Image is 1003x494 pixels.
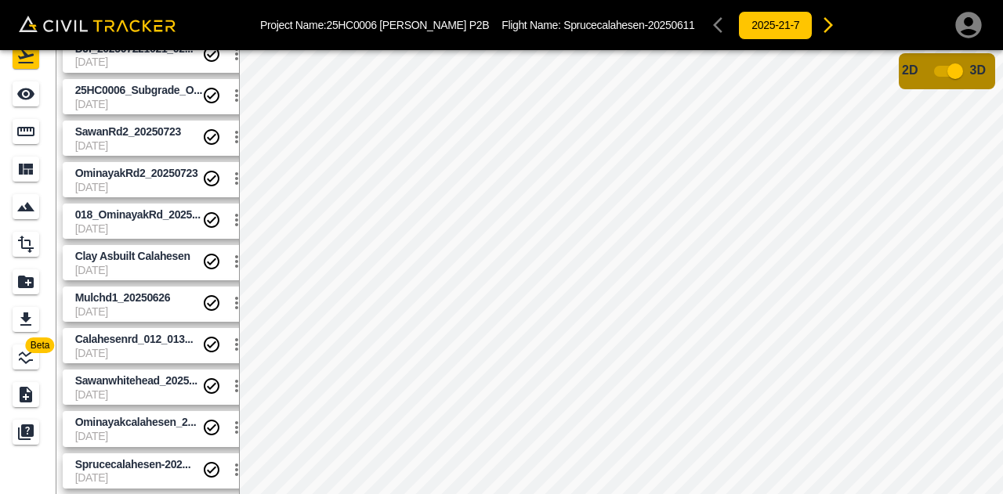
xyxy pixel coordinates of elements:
[563,19,694,31] span: Sprucecalahesen-20250611
[738,11,813,40] button: 2025-21-7
[19,16,176,32] img: Civil Tracker
[221,38,252,70] button: settings
[260,19,489,31] p: Project Name: 25HC0006 [PERSON_NAME] P2B
[501,19,694,31] p: Flight Name:
[902,63,918,77] span: 2D
[970,63,986,77] span: 3D
[75,42,194,55] span: DJI_202507221021_022_033_CalahesenRdSubG
[13,44,44,69] div: Flights
[202,45,221,63] svg: Completed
